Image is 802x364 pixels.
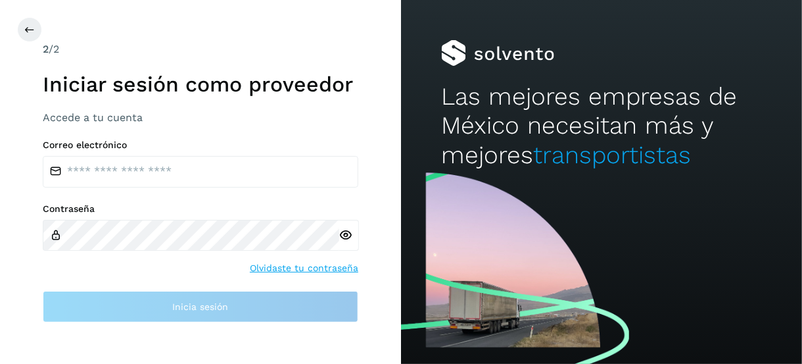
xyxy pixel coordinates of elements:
span: transportistas [533,141,691,169]
h2: Las mejores empresas de México necesitan más y mejores [441,82,762,170]
span: 2 [43,43,49,55]
div: /2 [43,41,358,57]
a: Olvidaste tu contraseña [250,261,358,275]
h3: Accede a tu cuenta [43,111,358,124]
span: Inicia sesión [173,302,229,311]
button: Inicia sesión [43,291,358,323]
h1: Iniciar sesión como proveedor [43,72,358,97]
label: Correo electrónico [43,140,358,151]
label: Contraseña [43,203,358,215]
